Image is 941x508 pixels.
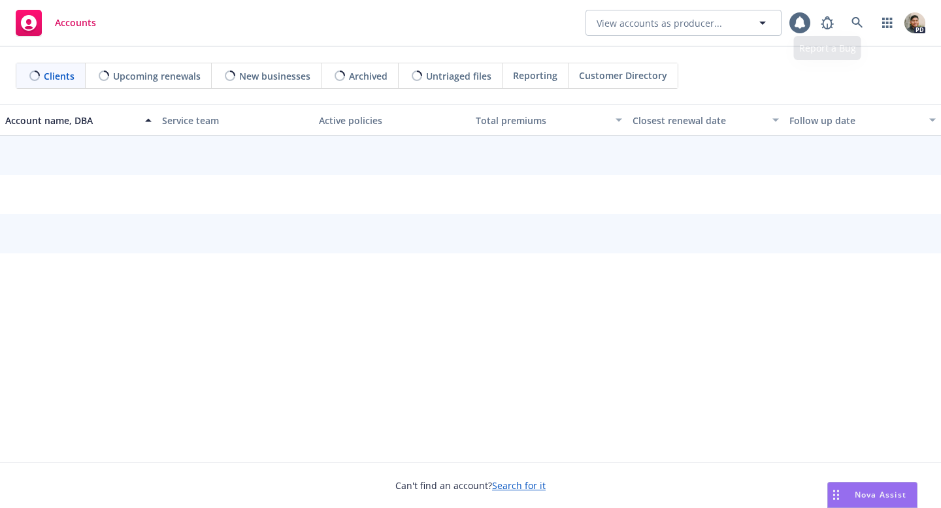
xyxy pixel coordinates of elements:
[5,114,137,127] div: Account name, DBA
[44,69,74,83] span: Clients
[476,114,608,127] div: Total premiums
[827,482,917,508] button: Nova Assist
[319,114,465,127] div: Active policies
[162,114,308,127] div: Service team
[239,69,310,83] span: New businesses
[10,5,101,41] a: Accounts
[470,104,627,136] button: Total premiums
[395,479,546,492] span: Can't find an account?
[492,479,546,492] a: Search for it
[844,10,870,36] a: Search
[157,104,314,136] button: Service team
[597,16,722,30] span: View accounts as producer...
[627,104,784,136] button: Closest renewal date
[55,18,96,28] span: Accounts
[426,69,491,83] span: Untriaged files
[904,12,925,33] img: photo
[874,10,900,36] a: Switch app
[513,69,557,82] span: Reporting
[789,114,921,127] div: Follow up date
[314,104,470,136] button: Active policies
[349,69,388,83] span: Archived
[814,10,840,36] a: Report a Bug
[586,10,782,36] button: View accounts as producer...
[828,483,844,507] div: Drag to move
[579,69,667,82] span: Customer Directory
[113,69,201,83] span: Upcoming renewals
[855,489,906,500] span: Nova Assist
[633,114,765,127] div: Closest renewal date
[784,104,941,136] button: Follow up date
